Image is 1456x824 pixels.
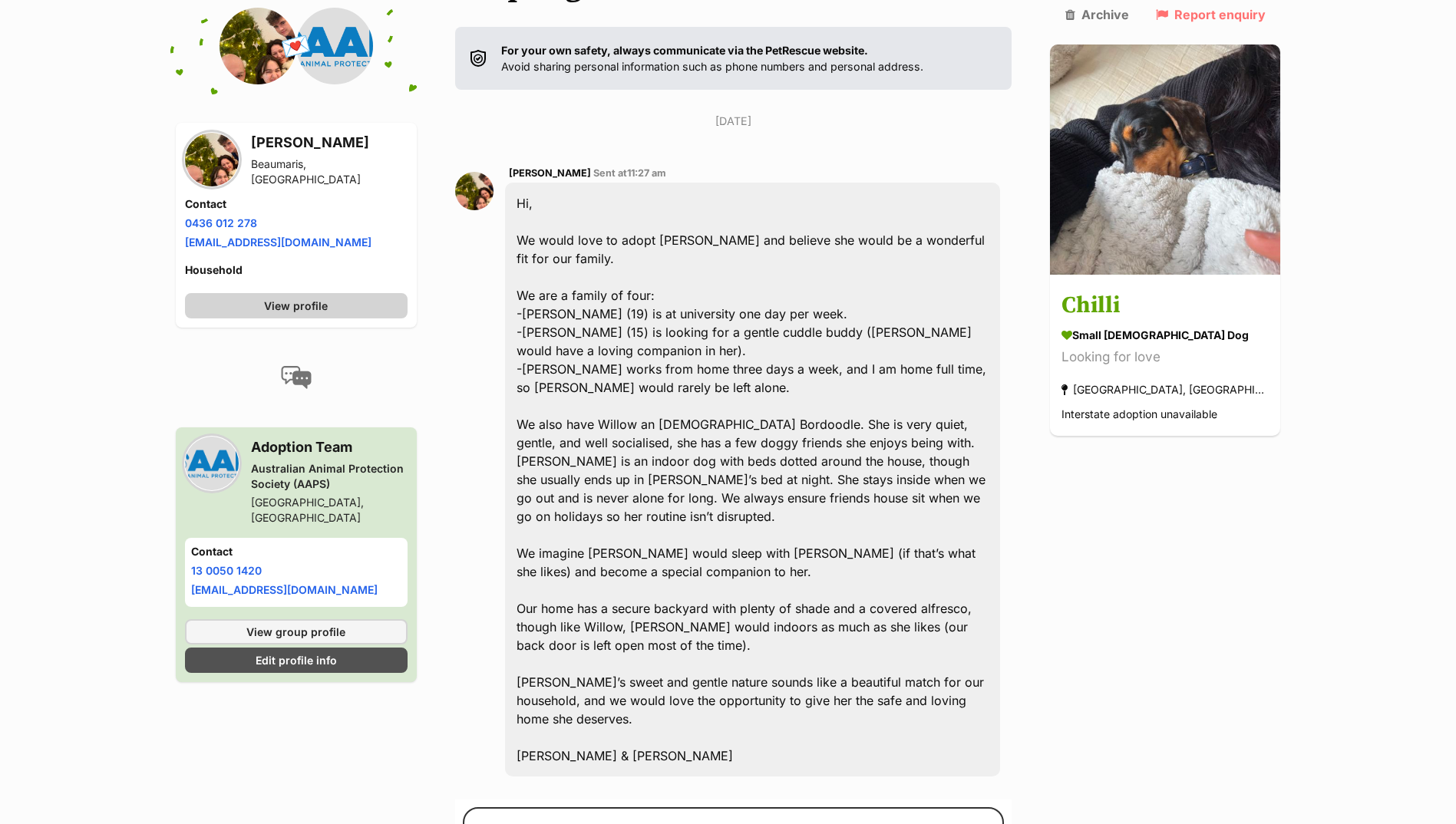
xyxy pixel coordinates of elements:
h3: [PERSON_NAME] [251,132,408,153]
a: View group profile [185,619,408,644]
a: Edit profile info [185,648,408,673]
span: Edit profile info [256,652,337,668]
img: Australian Animal Protection Society (AAPS) profile pic [296,8,373,84]
a: Archive [1065,8,1129,21]
img: Australian Animal Protection Society (AAPS) profile pic [185,437,239,490]
div: Beaumaris, [GEOGRAPHIC_DATA] [251,157,408,187]
img: Julie profile pic [185,133,239,186]
a: View profile [185,293,408,318]
span: Interstate adoption unavailable [1061,408,1217,421]
strong: For your own safety, always communicate via the PetRescue website. [501,44,868,57]
p: [DATE] [455,113,1012,129]
h4: Contact [185,196,408,212]
div: [GEOGRAPHIC_DATA], [GEOGRAPHIC_DATA] [251,495,408,526]
div: Australian Animal Protection Society (AAPS) [251,461,408,492]
span: 11:27 am [627,167,666,179]
h4: Contact [191,544,401,559]
span: Sent at [593,167,666,179]
h3: Chilli [1061,289,1269,324]
img: Chilli [1050,44,1280,275]
div: Looking for love [1061,348,1269,368]
p: Avoid sharing personal information such as phone numbers and personal address. [501,42,923,75]
a: Report enquiry [1156,8,1266,21]
img: conversation-icon-4a6f8262b818ee0b60e3300018af0b2d0b884aa5de6e9bcb8d3d4eeb1a70a7c4.svg [281,366,312,389]
span: [PERSON_NAME] [509,167,591,179]
span: 💌 [279,30,313,63]
div: [GEOGRAPHIC_DATA], [GEOGRAPHIC_DATA] [1061,380,1269,400]
img: Julie profile pic [220,8,296,84]
a: 0436 012 278 [185,216,257,229]
h3: Adoption Team [251,437,408,458]
div: small [DEMOGRAPHIC_DATA] Dog [1061,328,1269,344]
span: View profile [264,298,328,314]
span: View group profile [246,624,345,640]
a: Chilli small [DEMOGRAPHIC_DATA] Dog Looking for love [GEOGRAPHIC_DATA], [GEOGRAPHIC_DATA] Interst... [1050,278,1280,437]
a: [EMAIL_ADDRESS][DOMAIN_NAME] [185,236,371,249]
a: 13 0050 1420 [191,564,262,577]
div: Hi, We would love to adopt [PERSON_NAME] and believe she would be a wonderful fit for our family.... [505,183,1001,776]
a: [EMAIL_ADDRESS][DOMAIN_NAME] [191,583,378,596]
img: Julie profile pic [455,172,494,210]
h4: Household [185,262,408,278]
